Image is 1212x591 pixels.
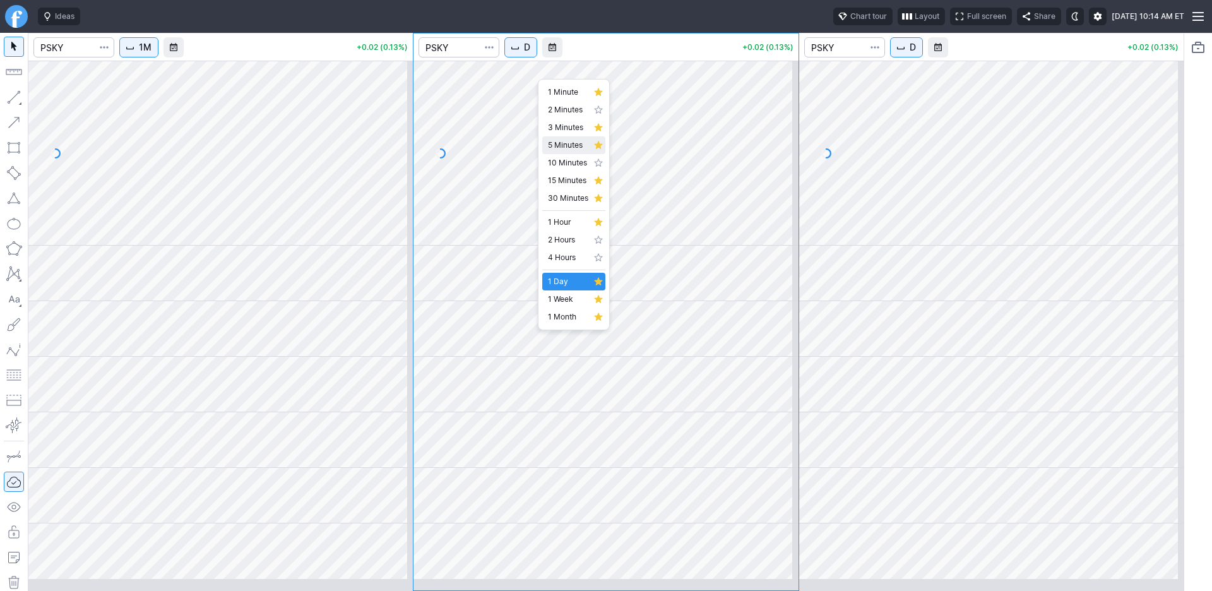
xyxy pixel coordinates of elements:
span: 1 Month [548,311,588,323]
span: 5 Minutes [548,139,588,152]
span: 4 Hours [548,251,588,264]
span: 3 Minutes [548,121,588,134]
span: 1 Hour [548,216,588,229]
span: 30 Minutes [548,192,588,205]
span: 1 Day [548,275,588,288]
span: 1 Minute [548,86,588,98]
span: 15 Minutes [548,174,588,187]
span: 10 Minutes [548,157,588,169]
span: 2 Minutes [548,104,588,116]
span: 2 Hours [548,234,588,246]
span: 1 Week [548,293,588,306]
